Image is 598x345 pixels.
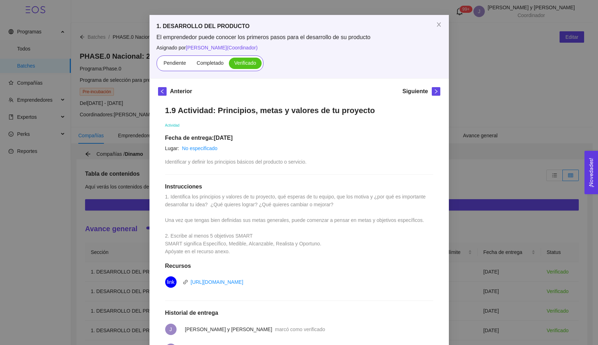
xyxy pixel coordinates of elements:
span: [PERSON_NAME] y [PERSON_NAME] [185,327,272,332]
h1: Instrucciones [165,183,433,190]
button: left [158,87,167,96]
span: Asignado por [157,44,442,52]
h1: Recursos [165,262,433,270]
span: marcó como verificado [275,327,325,332]
span: Completado [197,60,224,66]
span: [PERSON_NAME] ( Coordinador ) [186,45,258,51]
h1: 1.9 Actividad: Principios, metas y valores de tu proyecto [165,106,433,115]
button: Close [429,15,449,35]
span: Identificar y definir los principios básicos del producto o servicio. [165,159,307,165]
span: Verificado [234,60,256,66]
span: right [432,89,440,94]
a: No especificado [182,145,217,151]
article: Lugar: [165,144,179,152]
button: Open Feedback Widget [584,151,598,194]
span: left [158,89,166,94]
h1: Fecha de entrega: [DATE] [165,134,433,142]
span: link [167,276,174,288]
span: 1. Identifica los principios y valores de tu proyecto, qué esperas de tu equipo, que los motiva y... [165,194,427,254]
h5: Siguiente [402,87,428,96]
h5: 1. DESARROLLO DEL PRODUCTO [157,22,442,31]
span: Pendiente [163,60,186,66]
button: right [432,87,440,96]
span: close [436,22,442,27]
span: link [183,280,188,285]
h1: Historial de entrega [165,309,433,317]
h5: Anterior [170,87,192,96]
a: [URL][DOMAIN_NAME] [191,279,243,285]
span: El emprendedor puede conocer los primeros pasos para el desarrollo de su producto [157,33,442,41]
span: Actividad [165,123,180,127]
span: J [169,324,172,335]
